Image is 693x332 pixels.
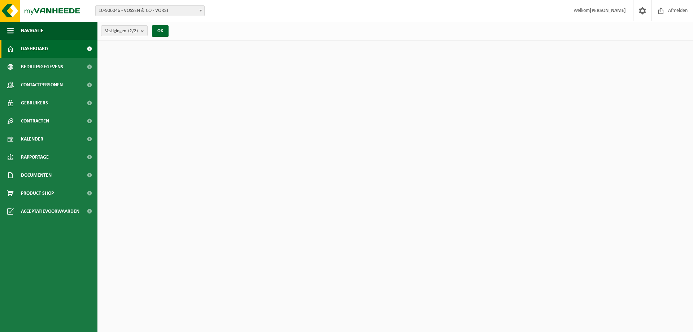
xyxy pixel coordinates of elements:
[4,316,121,332] iframe: chat widget
[101,25,148,36] button: Vestigingen(2/2)
[21,58,63,76] span: Bedrijfsgegevens
[21,148,49,166] span: Rapportage
[21,76,63,94] span: Contactpersonen
[21,112,49,130] span: Contracten
[21,94,48,112] span: Gebruikers
[128,29,138,33] count: (2/2)
[21,184,54,202] span: Product Shop
[105,26,138,36] span: Vestigingen
[21,40,48,58] span: Dashboard
[95,5,205,16] span: 10-906046 - VOSSEN & CO - VORST
[21,130,43,148] span: Kalender
[21,202,79,220] span: Acceptatievoorwaarden
[590,8,626,13] strong: [PERSON_NAME]
[21,22,43,40] span: Navigatie
[96,6,204,16] span: 10-906046 - VOSSEN & CO - VORST
[152,25,169,37] button: OK
[21,166,52,184] span: Documenten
